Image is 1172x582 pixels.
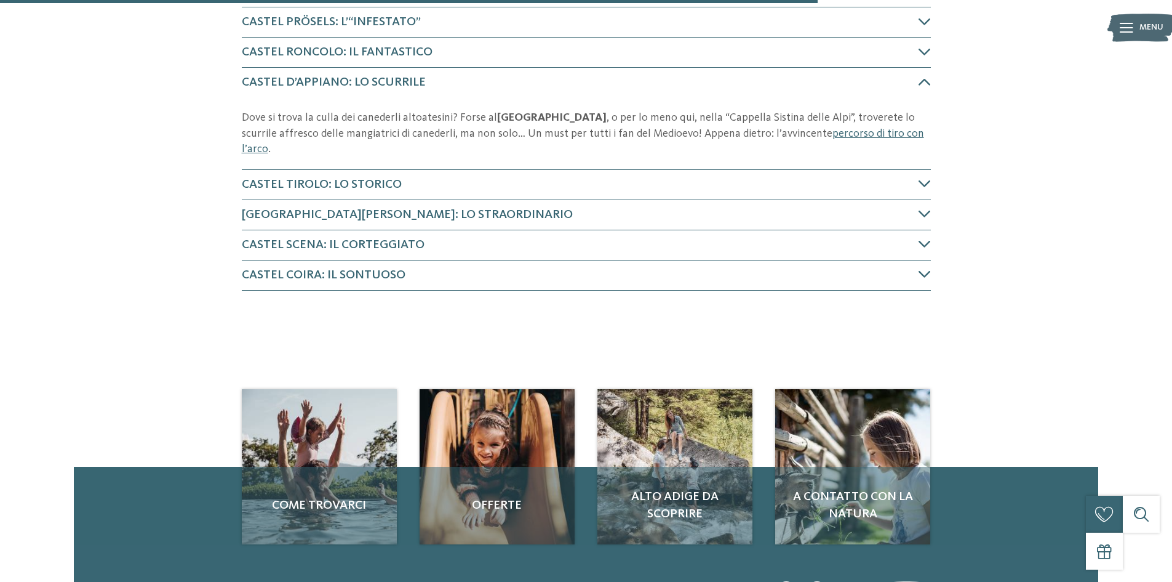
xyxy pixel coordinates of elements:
span: Castel d’Appiano: lo scurrile [242,76,426,89]
span: Offerte [432,497,562,514]
a: Castelli da visitare in Alto Adige Offerte [420,389,575,544]
span: Alto Adige da scoprire [610,488,740,523]
a: Castelli da visitare in Alto Adige Alto Adige da scoprire [597,389,752,544]
span: Castel Prösels: l’“infestato” [242,16,421,28]
span: Castel Scena: il corteggiato [242,239,425,251]
img: Castelli da visitare in Alto Adige [242,389,397,544]
span: Come trovarci [254,497,385,514]
span: [GEOGRAPHIC_DATA][PERSON_NAME]: lo straordinario [242,209,573,221]
span: A contatto con la natura [787,488,918,523]
img: Castelli da visitare in Alto Adige [420,389,575,544]
a: Castelli da visitare in Alto Adige A contatto con la natura [775,389,930,544]
span: Castel Roncolo: il fantastico [242,46,433,59]
span: Castel Coira: il sontuoso [242,269,405,281]
a: Castelli da visitare in Alto Adige Come trovarci [242,389,397,544]
p: Dove si trova la culla dei canederli altoatesini? Forse al , o per lo meno qui, nella “Cappella S... [242,110,931,157]
a: percorso di tiro con l’arco [242,128,924,155]
img: Castelli da visitare in Alto Adige [775,389,930,544]
img: Castelli da visitare in Alto Adige [597,389,752,544]
strong: [GEOGRAPHIC_DATA] [497,112,607,123]
span: Castel Tirolo: lo storico [242,179,402,191]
